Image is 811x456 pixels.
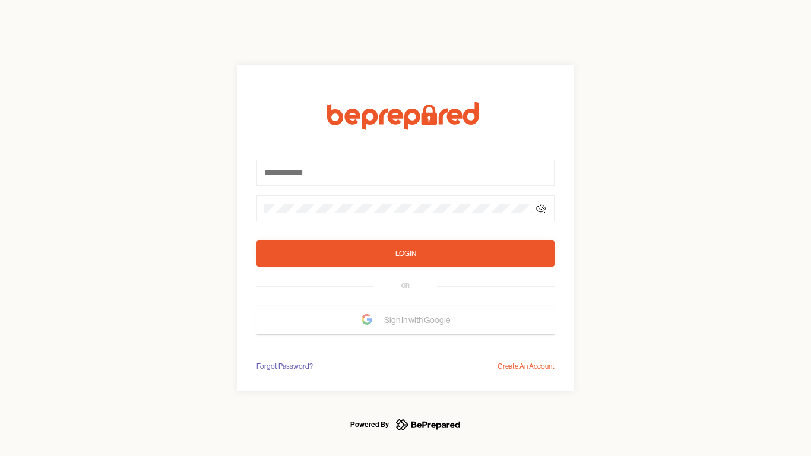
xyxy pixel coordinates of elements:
div: Login [395,248,416,259]
span: Sign In with Google [384,309,456,331]
div: Forgot Password? [256,360,313,372]
button: Sign In with Google [256,306,555,334]
button: Login [256,240,555,267]
div: Powered By [350,417,389,432]
div: OR [401,281,410,291]
div: Create An Account [498,360,555,372]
